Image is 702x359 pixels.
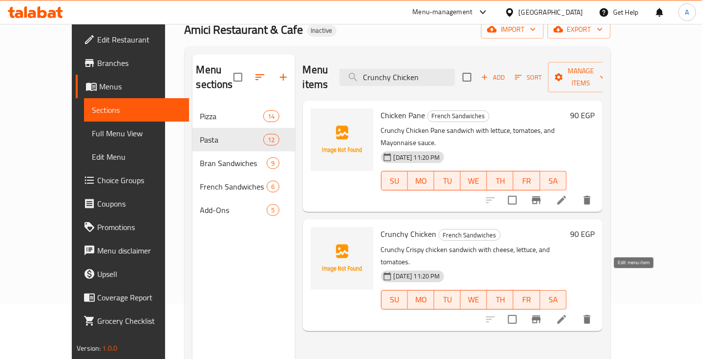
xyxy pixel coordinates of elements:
[97,221,181,233] span: Promotions
[76,75,189,98] a: Menus
[307,26,337,35] span: Inactive
[200,157,267,169] span: Bran Sandwiches
[575,189,599,212] button: delete
[381,244,567,268] p: Crunchy Crispy chicken sandwich with cheese, lettuce, and tomatoes.
[92,104,181,116] span: Sections
[477,70,509,85] button: Add
[196,63,234,92] h2: Menu sections
[76,309,189,333] a: Grocery Checklist
[92,127,181,139] span: Full Menu View
[390,153,444,162] span: [DATE] 11:20 PM
[556,194,568,206] a: Edit menu item
[487,171,513,190] button: TH
[248,65,272,89] span: Sort sections
[97,292,181,303] span: Coverage Report
[267,206,278,215] span: 5
[76,192,189,215] a: Coupons
[519,7,583,18] div: [GEOGRAPHIC_DATA]
[192,175,295,198] div: French Sandwiches6
[267,181,279,192] div: items
[439,230,500,241] span: French Sandwiches
[412,293,430,307] span: MO
[267,157,279,169] div: items
[513,290,540,310] button: FR
[200,181,267,192] span: French Sandwiches
[76,239,189,262] a: Menu disclaimer
[200,110,264,122] span: Pizza
[267,182,278,191] span: 6
[192,101,295,226] nav: Menu sections
[513,171,540,190] button: FR
[457,67,477,87] span: Select section
[267,204,279,216] div: items
[502,190,523,211] span: Select to update
[548,21,611,39] button: export
[477,70,509,85] span: Add item
[192,198,295,222] div: Add-Ons5
[428,110,489,122] span: French Sandwiches
[509,70,548,85] span: Sort items
[200,204,267,216] span: Add-Ons
[97,245,181,256] span: Menu disclaimer
[381,171,408,190] button: SU
[381,108,425,123] span: Chicken Pane
[76,51,189,75] a: Branches
[192,151,295,175] div: Bran Sandwiches9
[412,174,430,188] span: MO
[439,229,501,241] div: French Sandwiches
[540,171,567,190] button: SA
[97,174,181,186] span: Choice Groups
[517,174,536,188] span: FR
[571,227,595,241] h6: 90 EGP
[267,159,278,168] span: 9
[272,65,295,89] button: Add section
[76,286,189,309] a: Coverage Report
[438,293,457,307] span: TU
[381,227,437,241] span: Crunchy Chicken
[390,272,444,281] span: [DATE] 11:20 PM
[192,105,295,128] div: Pizza14
[76,169,189,192] a: Choice Groups
[491,293,510,307] span: TH
[385,174,404,188] span: SU
[502,309,523,330] span: Select to update
[97,34,181,45] span: Edit Restaurant
[77,342,101,355] span: Version:
[480,72,506,83] span: Add
[76,28,189,51] a: Edit Restaurant
[263,134,279,146] div: items
[311,108,373,171] img: Chicken Pane
[307,25,337,37] div: Inactive
[434,290,461,310] button: TU
[97,198,181,210] span: Coupons
[465,174,483,188] span: WE
[311,227,373,290] img: Crunchy Chicken
[548,62,614,92] button: Manage items
[555,23,603,36] span: export
[228,67,248,87] span: Select all sections
[76,215,189,239] a: Promotions
[340,69,455,86] input: search
[76,262,189,286] a: Upsell
[487,290,513,310] button: TH
[192,128,295,151] div: Pasta12
[512,70,544,85] button: Sort
[685,7,689,18] span: A
[84,122,189,145] a: Full Menu View
[381,290,408,310] button: SU
[481,21,544,39] button: import
[465,293,483,307] span: WE
[92,151,181,163] span: Edit Menu
[517,293,536,307] span: FR
[84,98,189,122] a: Sections
[544,293,563,307] span: SA
[408,171,434,190] button: MO
[264,112,278,121] span: 14
[525,308,548,331] button: Branch-specific-item
[540,290,567,310] button: SA
[515,72,542,83] span: Sort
